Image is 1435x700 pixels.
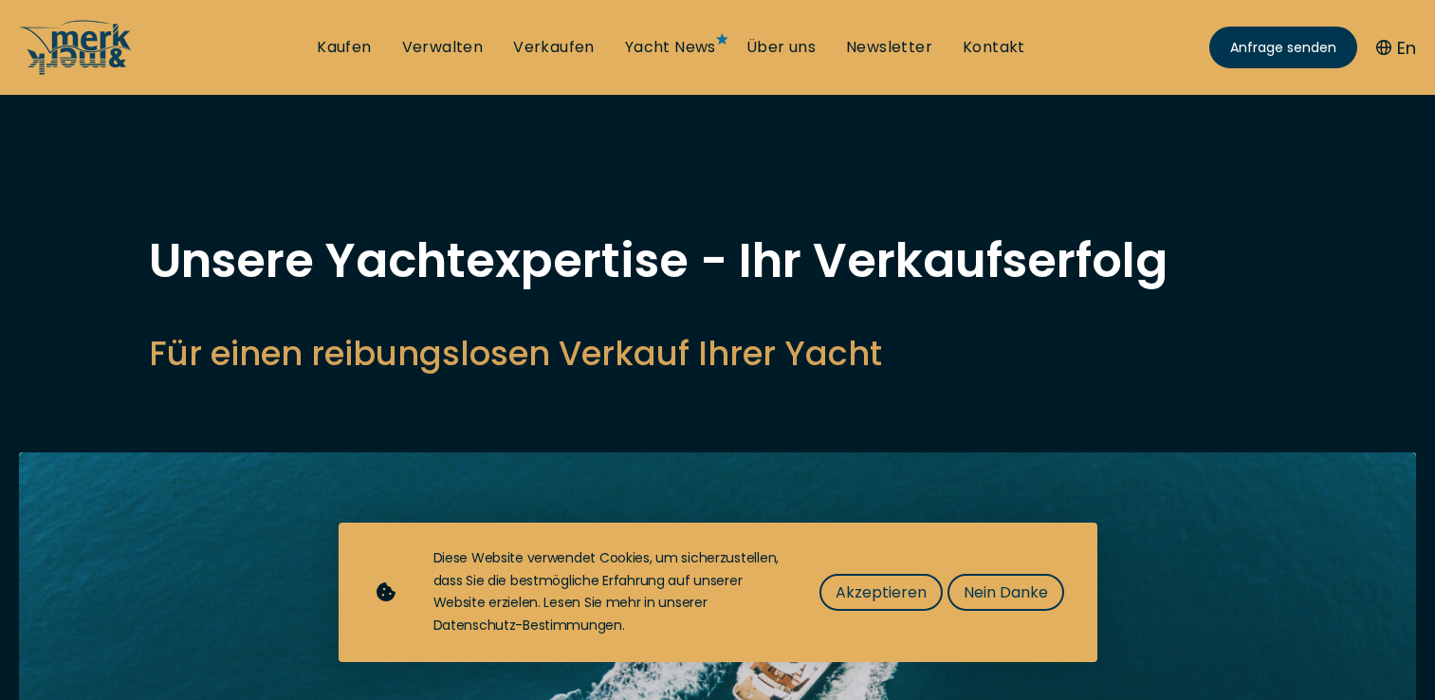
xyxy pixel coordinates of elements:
[402,37,484,58] a: Verwalten
[819,574,943,611] button: Akzeptieren
[149,330,1287,377] h2: Für einen reibungslosen Verkauf Ihrer Yacht
[746,37,816,58] a: Über uns
[317,37,371,58] a: Kaufen
[1209,27,1357,68] a: Anfrage senden
[149,237,1287,285] h1: Unsere Yachtexpertise - Ihr Verkaufserfolg
[947,574,1064,611] button: Nein Danke
[433,616,622,635] a: Datenschutz-Bestimmungen
[846,37,932,58] a: Newsletter
[836,580,927,604] span: Akzeptieren
[963,37,1025,58] a: Kontakt
[1230,38,1336,58] span: Anfrage senden
[433,547,782,637] div: Diese Website verwendet Cookies, um sicherzustellen, dass Sie die bestmögliche Erfahrung auf unse...
[1376,35,1416,61] button: En
[513,37,595,58] a: Verkaufen
[964,580,1048,604] span: Nein Danke
[625,37,716,58] a: Yacht News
